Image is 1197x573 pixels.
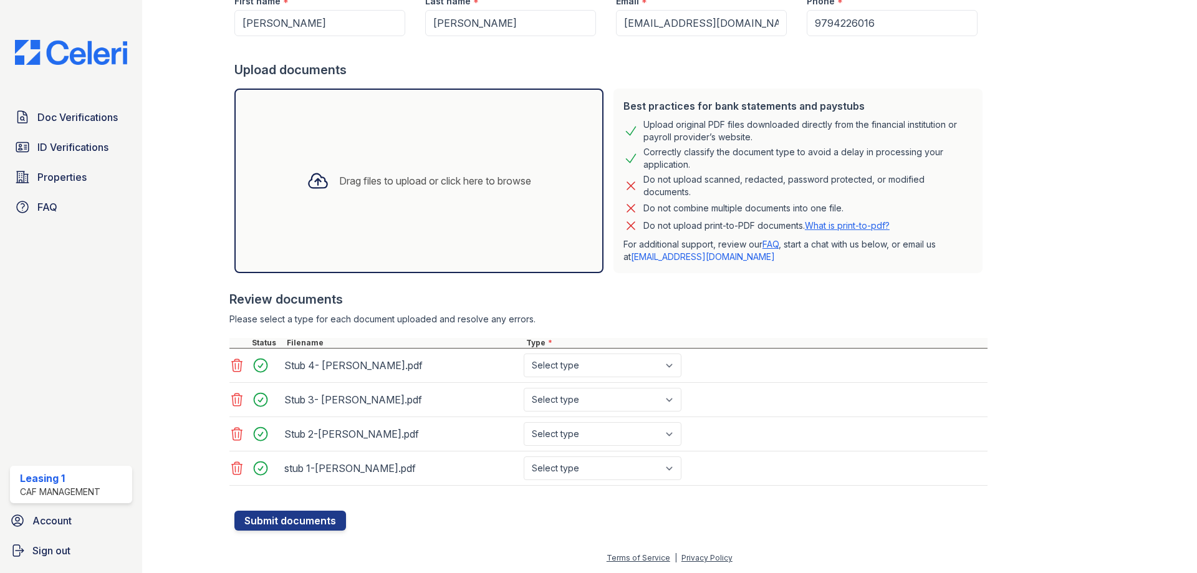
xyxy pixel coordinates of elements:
[5,40,137,65] img: CE_Logo_Blue-a8612792a0a2168367f1c8372b55b34899dd931a85d93a1a3d3e32e68fde9ad4.png
[32,543,70,558] span: Sign out
[37,110,118,125] span: Doc Verifications
[643,201,844,216] div: Do not combine multiple documents into one file.
[32,513,72,528] span: Account
[229,291,988,308] div: Review documents
[805,220,890,231] a: What is print-to-pdf?
[524,338,988,348] div: Type
[339,173,531,188] div: Drag files to upload or click here to browse
[234,61,988,79] div: Upload documents
[284,338,524,348] div: Filename
[20,471,100,486] div: Leasing 1
[10,165,132,190] a: Properties
[10,105,132,130] a: Doc Verifications
[249,338,284,348] div: Status
[234,511,346,531] button: Submit documents
[681,553,733,562] a: Privacy Policy
[643,219,890,232] p: Do not upload print-to-PDF documents.
[5,508,137,533] a: Account
[10,135,132,160] a: ID Verifications
[607,553,670,562] a: Terms of Service
[229,313,988,325] div: Please select a type for each document uploaded and resolve any errors.
[762,239,779,249] a: FAQ
[284,424,519,444] div: Stub 2-[PERSON_NAME].pdf
[631,251,775,262] a: [EMAIL_ADDRESS][DOMAIN_NAME]
[623,99,973,113] div: Best practices for bank statements and paystubs
[675,553,677,562] div: |
[37,140,108,155] span: ID Verifications
[284,355,519,375] div: Stub 4- [PERSON_NAME].pdf
[284,390,519,410] div: Stub 3- [PERSON_NAME].pdf
[37,200,57,214] span: FAQ
[643,146,973,171] div: Correctly classify the document type to avoid a delay in processing your application.
[37,170,87,185] span: Properties
[10,195,132,219] a: FAQ
[5,538,137,563] a: Sign out
[284,458,519,478] div: stub 1-[PERSON_NAME].pdf
[20,486,100,498] div: CAF Management
[643,173,973,198] div: Do not upload scanned, redacted, password protected, or modified documents.
[643,118,973,143] div: Upload original PDF files downloaded directly from the financial institution or payroll provider’...
[623,238,973,263] p: For additional support, review our , start a chat with us below, or email us at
